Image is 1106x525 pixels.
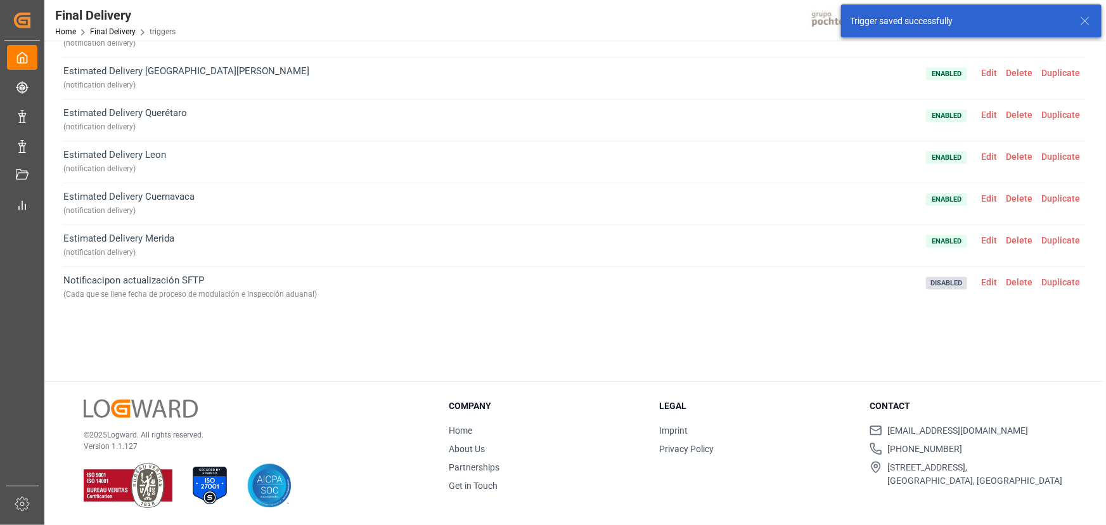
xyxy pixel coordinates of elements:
span: Notificacipon actualización SFTP [63,273,317,302]
a: Home [55,27,76,36]
span: Edit [977,68,1001,78]
a: Imprint [659,425,688,436]
div: ( notification delivery ) [63,245,174,260]
span: [STREET_ADDRESS], [GEOGRAPHIC_DATA], [GEOGRAPHIC_DATA] [887,461,1062,488]
span: Edit [977,277,1001,287]
span: [PHONE_NUMBER] [887,443,962,456]
img: Logward Logo [84,399,198,418]
span: Edit [977,152,1001,162]
div: ( notification delivery ) [63,36,309,51]
span: Delete [1001,235,1037,245]
span: Enabled [926,110,967,122]
span: Duplicate [1037,68,1084,78]
span: Duplicate [1037,277,1084,287]
div: ( Cada que se llene fecha de proceso de modulación e inspección aduanal ) [63,287,317,302]
img: pochtecaImg.jpg_1689854062.jpg [807,10,870,32]
span: Enabled [926,235,967,248]
span: Duplicate [1037,235,1084,245]
a: Home [449,425,472,436]
span: Duplicate [1037,110,1084,120]
div: ( notification delivery ) [63,78,309,93]
h3: Company [449,399,643,413]
span: Estimated Delivery Leon [63,148,166,176]
p: Version 1.1.127 [84,441,417,452]
a: Privacy Policy [659,444,714,454]
div: Final Delivery [55,6,176,25]
span: Delete [1001,152,1037,162]
span: Estimated Delivery Merida [63,231,174,260]
span: Enabled [926,68,967,81]
span: Edit [977,110,1001,120]
div: ( notification delivery ) [63,162,166,176]
div: ( notification delivery ) [63,204,195,218]
span: Edit [977,193,1001,204]
span: Enabled [926,152,967,164]
span: Estimated Delivery Querétaro [63,106,187,134]
a: Get in Touch [449,481,498,491]
a: About Us [449,444,485,454]
a: Partnerships [449,462,499,472]
span: Estimated Delivery Cuernavaca [63,190,195,218]
span: Disabled [926,277,967,290]
span: Duplicate [1037,193,1084,204]
span: Estimated Delivery [GEOGRAPHIC_DATA][PERSON_NAME] [63,64,309,93]
img: AICPA SOC [247,463,292,508]
a: Final Delivery [90,27,136,36]
img: ISO 9001 & ISO 14001 Certification [84,463,172,508]
span: Duplicate [1037,152,1084,162]
span: [EMAIL_ADDRESS][DOMAIN_NAME] [887,424,1028,437]
div: Trigger saved successfully [850,15,1068,28]
img: ISO 27001 Certification [188,463,232,508]
span: Edit [977,235,1001,245]
span: Delete [1001,193,1037,204]
span: Delete [1001,277,1037,287]
div: ( notification delivery ) [63,120,187,134]
span: Enabled [926,193,967,206]
p: © 2025 Logward. All rights reserved. [84,429,417,441]
span: Delete [1001,110,1037,120]
h3: Legal [659,399,854,413]
span: Delete [1001,68,1037,78]
h3: Contact [870,399,1064,413]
